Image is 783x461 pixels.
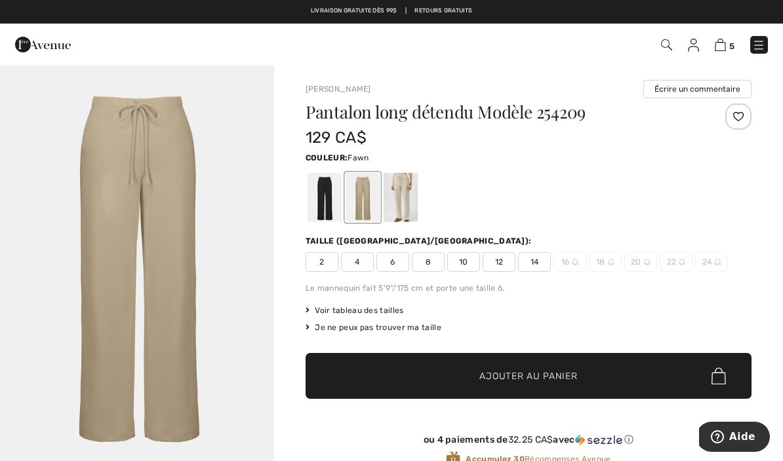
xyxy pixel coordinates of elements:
[384,173,418,222] div: Bouleau
[660,252,693,272] span: 22
[341,252,374,272] span: 4
[447,252,480,272] span: 10
[688,39,699,52] img: Mes infos
[518,252,551,272] span: 14
[553,252,586,272] span: 16
[405,7,407,16] span: |
[575,434,622,446] img: Sezzle
[479,369,577,383] span: Ajouter au panier
[715,37,734,52] a: 5
[712,367,726,384] img: Bag.svg
[306,153,348,162] span: Couleur:
[311,7,397,16] a: Livraison gratuite dès 99$
[306,282,752,294] div: Le mannequin fait 5'9"/175 cm et porte une taille 6.
[679,259,685,265] img: ring-m.svg
[306,84,371,94] a: [PERSON_NAME]
[483,252,515,272] span: 12
[695,252,728,272] span: 24
[348,153,369,162] span: Fawn
[508,434,553,445] span: 32.25 CA$
[306,304,404,316] span: Voir tableau des tailles
[346,173,380,222] div: Fawn
[714,259,721,265] img: ring-m.svg
[376,252,409,272] span: 6
[661,39,672,50] img: Recherche
[15,37,71,50] a: 1ère Avenue
[412,252,445,272] span: 8
[699,422,770,454] iframe: Ouvre un widget dans lequel vous pouvez trouver plus d’informations
[306,322,752,333] div: Je ne peux pas trouver ma taille
[715,39,726,51] img: Panier d'achat
[414,7,472,16] a: Retours gratuits
[306,434,752,451] div: ou 4 paiements de32.25 CA$avecSezzle Cliquez pour en savoir plus sur Sezzle
[624,252,657,272] span: 20
[729,41,734,51] span: 5
[589,252,622,272] span: 18
[15,31,71,58] img: 1ère Avenue
[306,252,338,272] span: 2
[572,259,578,265] img: ring-m.svg
[644,259,651,265] img: ring-m.svg
[306,235,534,247] div: Taille ([GEOGRAPHIC_DATA]/[GEOGRAPHIC_DATA]):
[608,259,614,265] img: ring-m.svg
[306,353,752,399] button: Ajouter au panier
[306,434,752,446] div: ou 4 paiements de avec
[306,103,677,120] h1: Pantalon long détendu Modèle 254209
[752,39,765,52] img: Menu
[643,80,752,98] button: Écrire un commentaire
[308,173,342,222] div: Noir
[306,128,367,147] span: 129 CA$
